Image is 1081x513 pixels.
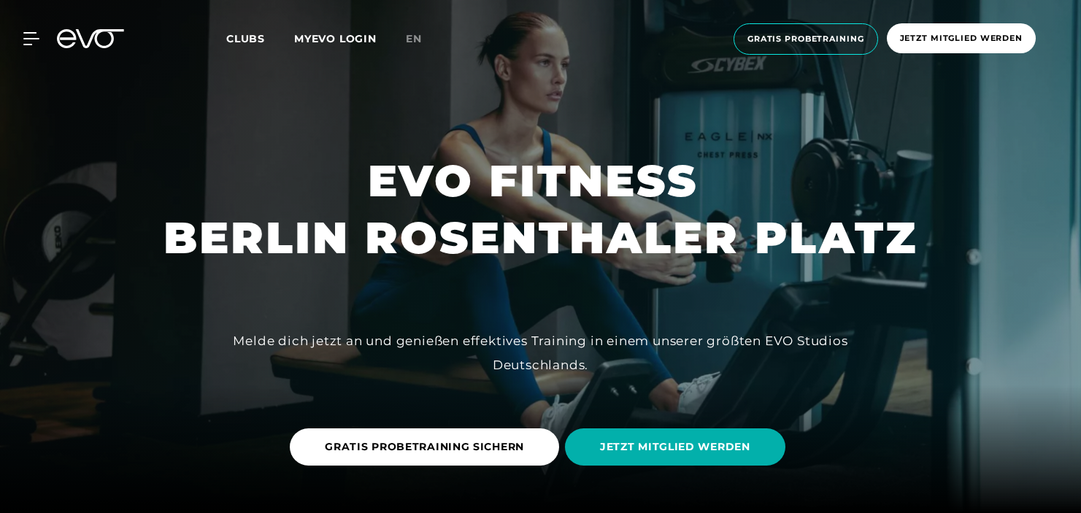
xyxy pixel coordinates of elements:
h1: EVO FITNESS BERLIN ROSENTHALER PLATZ [164,153,917,266]
a: JETZT MITGLIED WERDEN [565,417,791,477]
span: JETZT MITGLIED WERDEN [600,439,750,455]
span: Clubs [226,32,265,45]
span: Gratis Probetraining [747,33,864,45]
div: Melde dich jetzt an und genießen effektives Training in einem unserer größten EVO Studios Deutsch... [212,329,869,377]
a: GRATIS PROBETRAINING SICHERN [290,417,565,477]
span: en [406,32,422,45]
a: Jetzt Mitglied werden [882,23,1040,55]
a: en [406,31,439,47]
span: Jetzt Mitglied werden [900,32,1023,45]
a: MYEVO LOGIN [294,32,377,45]
a: Gratis Probetraining [729,23,882,55]
a: Clubs [226,31,294,45]
span: GRATIS PROBETRAINING SICHERN [325,439,524,455]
